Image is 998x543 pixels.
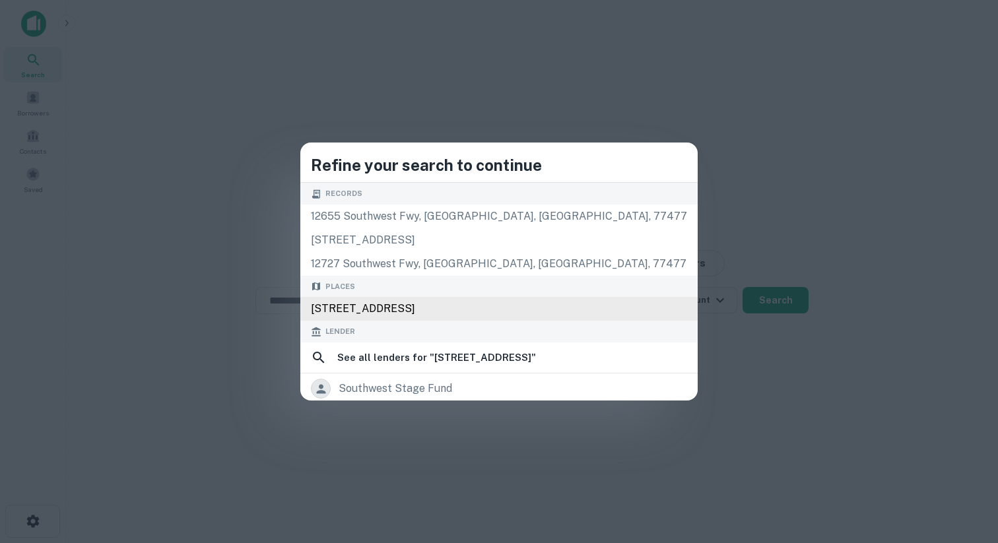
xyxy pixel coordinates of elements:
[339,379,452,399] div: southwest stage fund
[300,252,698,276] div: 12727 southwest fwy, [GEOGRAPHIC_DATA], [GEOGRAPHIC_DATA], 77477
[300,205,698,228] div: 12655 southwest fwy, [GEOGRAPHIC_DATA], [GEOGRAPHIC_DATA], 77477
[300,375,698,402] a: southwest stage fund
[325,188,362,199] span: Records
[337,350,536,366] h6: See all lenders for " [STREET_ADDRESS] "
[300,297,698,321] div: [STREET_ADDRESS]
[325,281,355,292] span: Places
[311,153,687,177] h4: Refine your search to continue
[325,326,355,337] span: Lender
[300,228,698,252] div: [STREET_ADDRESS]
[932,437,998,501] iframe: Chat Widget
